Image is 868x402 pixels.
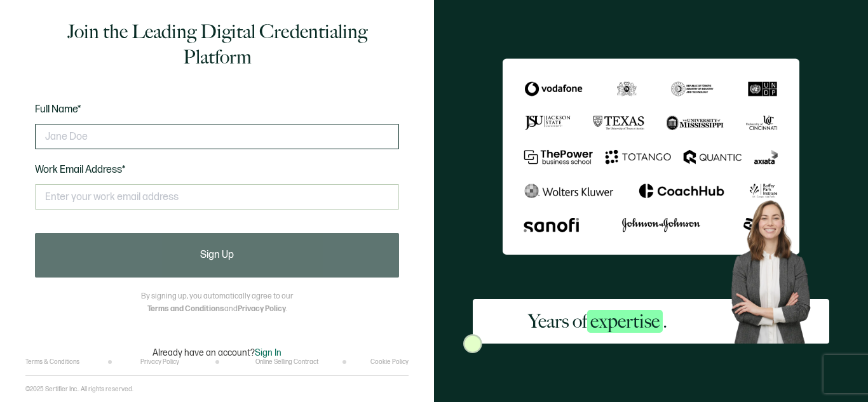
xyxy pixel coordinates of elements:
[503,58,799,254] img: Sertifier Signup - Years of <span class="strong-h">expertise</span>.
[140,358,179,366] a: Privacy Policy
[35,104,81,116] span: Full Name*
[25,385,133,393] p: ©2025 Sertifier Inc.. All rights reserved.
[587,310,663,333] span: expertise
[200,250,234,260] span: Sign Up
[528,309,667,334] h2: Years of .
[35,19,399,70] h1: Join the Leading Digital Credentialing Platform
[255,358,318,366] a: Online Selling Contract
[722,193,829,343] img: Sertifier Signup - Years of <span class="strong-h">expertise</span>. Hero
[35,164,126,176] span: Work Email Address*
[255,347,281,358] span: Sign In
[35,184,399,210] input: Enter your work email address
[147,304,224,314] a: Terms and Conditions
[35,233,399,278] button: Sign Up
[141,290,293,316] p: By signing up, you automatically agree to our and .
[153,347,281,358] p: Already have an account?
[463,334,482,353] img: Sertifier Signup
[25,358,79,366] a: Terms & Conditions
[35,124,399,149] input: Jane Doe
[370,358,409,366] a: Cookie Policy
[238,304,286,314] a: Privacy Policy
